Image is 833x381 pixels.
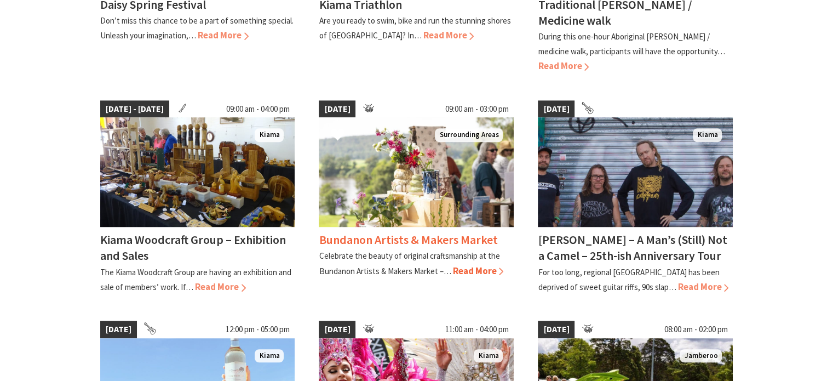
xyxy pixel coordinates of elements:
span: Kiama [474,349,503,363]
span: 09:00 am - 03:00 pm [439,100,514,118]
span: Read More [452,265,503,277]
p: Don’t miss this chance to be a part of something special. Unleash your imagination,… [100,15,294,41]
h4: Bundanon Artists & Makers Market [319,232,497,247]
span: [DATE] [319,321,355,338]
span: [DATE] - [DATE] [100,100,169,118]
span: Read More [423,29,474,41]
span: 09:00 am - 04:00 pm [220,100,295,118]
span: Read More [198,29,249,41]
img: A seleciton of ceramic goods are placed on a table outdoor with river views behind [319,117,514,227]
span: [DATE] [100,321,137,338]
h4: Kiama Woodcraft Group – Exhibition and Sales [100,232,286,263]
span: Kiama [255,128,284,142]
span: Jamberoo [680,349,722,363]
span: 11:00 am - 04:00 pm [439,321,514,338]
span: [DATE] [319,100,355,118]
h4: [PERSON_NAME] – A Man’s (Still) Not a Camel – 25th-ish Anniversary Tour [538,232,727,263]
span: 12:00 pm - 05:00 pm [220,321,295,338]
p: During this one-hour Aboriginal [PERSON_NAME] / medicine walk, participants will have the opportu... [538,31,725,56]
p: The Kiama Woodcraft Group are having an exhibition and sale of members’ work. If… [100,267,291,292]
img: Frenzel Rhomb Kiama Pavilion Saturday 4th October [538,117,733,227]
p: Are you ready to swim, bike and run the stunning shores of [GEOGRAPHIC_DATA]? In… [319,15,510,41]
span: [DATE] [538,321,575,338]
img: The wonders of wood [100,117,295,227]
a: [DATE] Frenzel Rhomb Kiama Pavilion Saturday 4th October Kiama [PERSON_NAME] – A Man’s (Still) No... [538,100,733,294]
span: Read More [195,281,246,293]
span: 08:00 am - 02:00 pm [658,321,733,338]
span: Read More [677,281,728,293]
span: [DATE] [538,100,575,118]
a: [DATE] 09:00 am - 03:00 pm A seleciton of ceramic goods are placed on a table outdoor with river ... [319,100,514,294]
span: Surrounding Areas [435,128,503,142]
span: Read More [538,60,589,72]
p: Celebrate the beauty of original craftsmanship at the Bundanon Artists & Makers Market –… [319,251,499,276]
span: Kiama [693,128,722,142]
button: Click to Favourite Bundanon Artists & Makers Market [320,117,355,154]
span: Kiama [255,349,284,363]
a: [DATE] - [DATE] 09:00 am - 04:00 pm The wonders of wood Kiama Kiama Woodcraft Group – Exhibition ... [100,100,295,294]
p: For too long, regional [GEOGRAPHIC_DATA] has been deprived of sweet guitar riffs, 90s slap… [538,267,719,292]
